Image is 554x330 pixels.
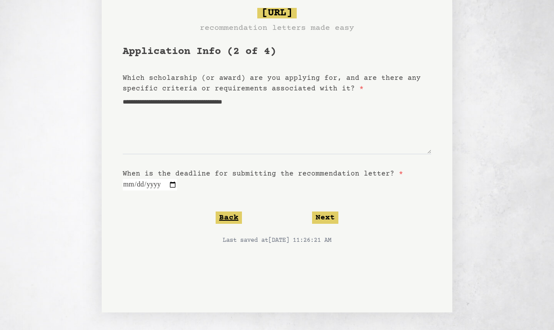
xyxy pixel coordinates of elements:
[123,45,431,59] h1: Application Info (2 of 4)
[123,170,403,178] label: When is the deadline for submitting the recommendation letter?
[216,212,242,224] button: Back
[312,212,338,224] button: Next
[123,74,421,93] label: Which scholarship (or award) are you applying for, and are there any specific criteria or require...
[257,8,297,18] span: [URL]
[200,22,354,34] h3: recommendation letters made easy
[123,236,431,245] p: Last saved at [DATE] 11:26:21 AM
